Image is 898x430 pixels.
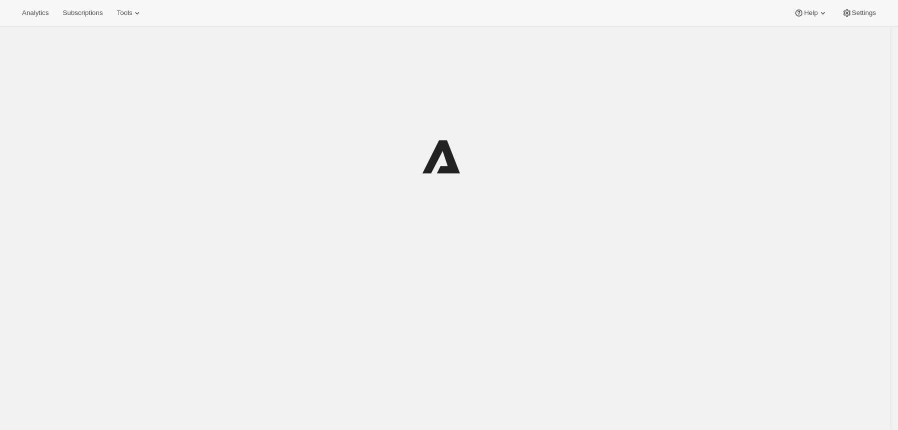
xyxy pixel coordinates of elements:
[111,6,148,20] button: Tools
[63,9,103,17] span: Subscriptions
[22,9,49,17] span: Analytics
[836,6,882,20] button: Settings
[117,9,132,17] span: Tools
[852,9,876,17] span: Settings
[788,6,833,20] button: Help
[804,9,817,17] span: Help
[16,6,55,20] button: Analytics
[57,6,109,20] button: Subscriptions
